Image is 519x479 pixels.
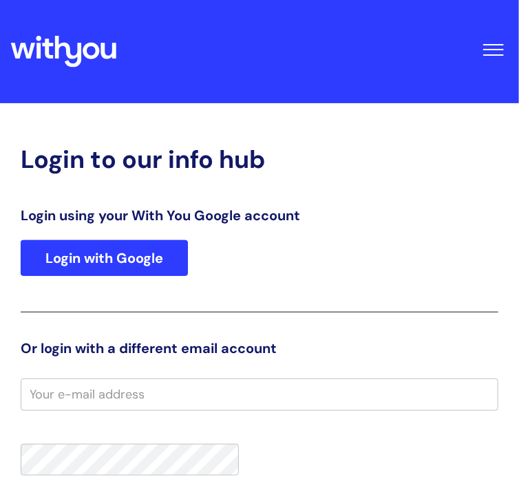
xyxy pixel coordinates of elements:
[478,25,509,67] button: Toggle Navigation
[21,340,498,356] h3: Or login with a different email account
[21,379,498,410] input: Your e-mail address
[21,207,498,224] h3: Login using your With You Google account
[21,145,498,174] h2: Login to our info hub
[21,240,188,276] a: Login with Google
